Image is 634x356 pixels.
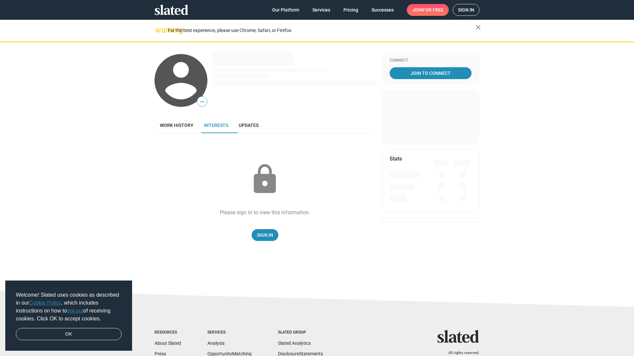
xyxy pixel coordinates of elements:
a: Cookie Policy [29,300,61,306]
span: Welcome! Slated uses cookies as described in our , which includes instructions on how to of recei... [16,291,122,323]
div: Slated Group [278,330,323,335]
span: — [197,98,207,106]
a: About Slated [155,341,181,346]
span: Pricing [343,4,358,16]
a: Successes [366,4,399,16]
a: Pricing [338,4,364,16]
mat-icon: lock [248,163,281,196]
a: Sign in [453,4,479,16]
a: Sign In [252,229,278,241]
a: Joinfor free [407,4,449,16]
span: Sign in [458,4,474,15]
div: Please sign in to view this information. [220,209,310,216]
span: Work history [160,123,194,128]
span: Join [412,4,443,16]
div: cookieconsent [5,281,132,351]
a: Services [307,4,335,16]
span: Our Platform [272,4,299,16]
span: Sign In [257,229,273,241]
div: Connect [390,58,472,63]
div: For the best experience, please use Chrome, Safari, or Firefox. [168,26,475,35]
a: dismiss cookie message [16,328,122,341]
a: Slated Analytics [278,341,311,346]
a: opt-out [67,308,84,313]
div: Resources [155,330,181,335]
a: Analysis [207,341,225,346]
span: Services [312,4,330,16]
span: Join To Connect [391,67,470,79]
mat-card-title: Stats [390,155,402,162]
span: Interests [204,123,228,128]
span: Successes [371,4,394,16]
span: Updates [239,123,259,128]
a: Work history [155,117,199,133]
a: Updates [233,117,264,133]
mat-icon: warning [155,26,163,34]
a: Join To Connect [390,67,472,79]
a: Interests [199,117,233,133]
a: Our Platform [267,4,304,16]
div: Services [207,330,252,335]
span: for free [423,4,443,16]
mat-icon: close [474,23,482,31]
